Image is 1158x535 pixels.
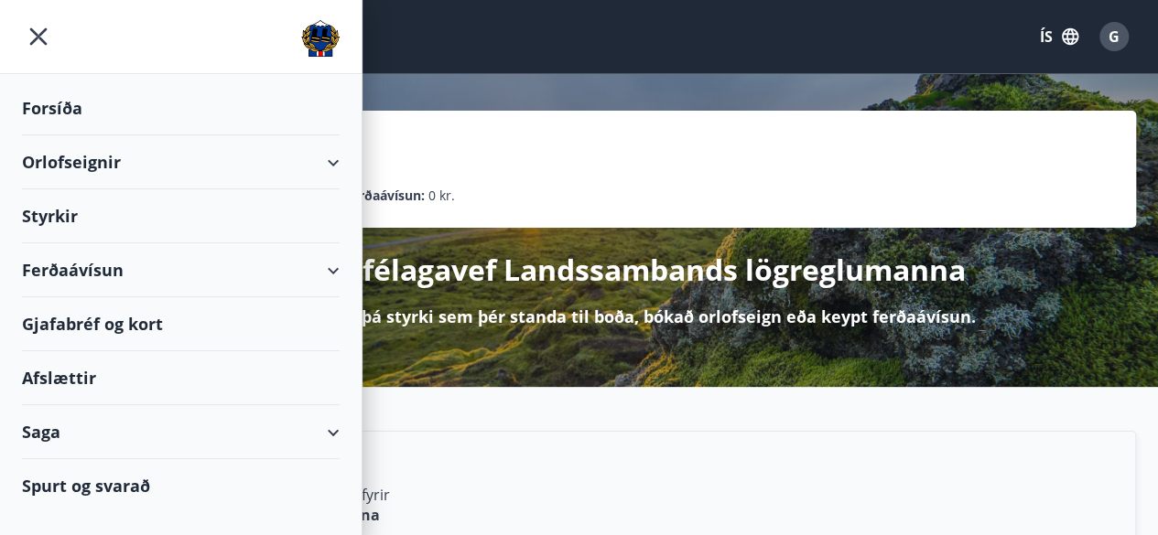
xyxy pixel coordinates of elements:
[22,81,340,135] div: Forsíða
[428,186,455,206] span: 0 kr.
[22,297,340,351] div: Gjafabréf og kort
[1092,15,1136,59] button: G
[22,351,340,405] div: Afslættir
[344,186,425,206] p: Ferðaávísun :
[22,20,55,53] button: menu
[1109,27,1120,47] span: G
[22,189,340,243] div: Styrkir
[22,405,340,459] div: Saga
[22,135,340,189] div: Orlofseignir
[301,20,340,57] img: union_logo
[182,305,976,328] p: Hér getur þú sótt um þá styrki sem þér standa til boða, bókað orlofseign eða keypt ferðaávísun.
[1030,20,1088,53] button: ÍS
[22,243,340,297] div: Ferðaávísun
[193,250,966,290] p: Velkomin á félagavef Landssambands lögreglumanna
[22,459,340,512] div: Spurt og svarað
